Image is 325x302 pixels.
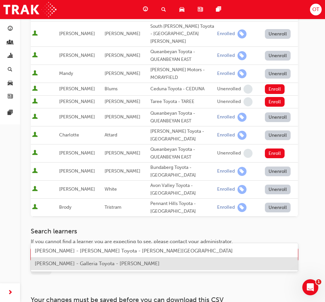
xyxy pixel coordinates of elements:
[217,186,235,193] div: Enrolled
[243,85,253,94] span: learningRecordVerb_NONE-icon
[217,31,235,37] div: Enrolled
[59,150,95,156] span: [PERSON_NAME]
[312,6,319,13] span: OT
[32,168,38,175] span: User is active
[150,200,214,215] div: Pennant Hills Toyota - [GEOGRAPHIC_DATA]
[243,97,253,106] span: learningRecordVerb_NONE-icon
[138,3,156,16] a: guage-icon
[59,186,95,192] span: [PERSON_NAME]
[237,131,247,140] span: learningRecordVerb_ENROLL-icon
[35,261,160,267] span: [PERSON_NAME] - Galleria Toyota - [PERSON_NAME]
[105,99,140,104] span: [PERSON_NAME]
[32,204,38,211] span: User is active
[8,289,13,297] span: next-icon
[150,164,214,179] div: Bundaberg Toyota - [GEOGRAPHIC_DATA]
[150,146,214,161] div: Queanbeyan Toyota - QUEANBEYAN EAST
[217,204,235,211] div: Enrolled
[150,48,214,63] div: Queanbeyan Toyota - QUEANBEYAN EAST
[192,3,211,16] a: news-icon
[211,3,229,16] a: pages-icon
[8,40,13,46] span: people-icon
[31,238,233,244] span: If you cannot find a learner you are expecting to see, please contact your administrator.
[265,185,291,194] button: Unenroll
[237,185,247,194] span: learningRecordVerb_ENROLL-icon
[150,182,214,197] div: Avon Valley Toyota - [GEOGRAPHIC_DATA]
[8,80,13,86] span: car-icon
[32,30,38,37] span: User is active
[217,150,241,157] div: Unenrolled
[150,66,214,81] div: [PERSON_NAME] Motors - MORAYFIELD
[59,114,95,120] span: [PERSON_NAME]
[35,248,233,254] span: [PERSON_NAME] - [PERSON_NAME] Toyota - [PERSON_NAME][GEOGRAPHIC_DATA]
[179,5,184,14] span: car-icon
[59,86,95,92] span: [PERSON_NAME]
[174,3,192,16] a: car-icon
[59,99,95,104] span: [PERSON_NAME]
[198,5,203,14] span: news-icon
[32,98,38,105] span: User is active
[8,94,13,100] span: news-icon
[316,279,321,285] span: 1
[265,69,291,79] button: Unenroll
[150,128,214,143] div: [PERSON_NAME] Toyota - [GEOGRAPHIC_DATA]
[32,86,38,92] span: User is active
[237,29,247,38] span: learningRecordVerb_ENROLL-icon
[265,203,291,212] button: Unenroll
[150,23,214,45] div: South [PERSON_NAME] Toyota - [GEOGRAPHIC_DATA][PERSON_NAME]
[105,168,140,174] span: [PERSON_NAME]
[105,71,140,76] span: [PERSON_NAME]
[237,203,247,212] span: learningRecordVerb_ENROLL-icon
[105,204,121,210] span: Tristram
[31,227,298,235] h3: Search learners
[217,86,241,92] div: Unenrolled
[217,71,235,77] div: Enrolled
[217,114,235,120] div: Enrolled
[150,110,214,125] div: Queanbeyan Toyota - QUEANBEYAN EAST
[32,132,38,138] span: User is active
[32,114,38,120] span: User is active
[105,186,117,192] span: White
[8,53,13,59] span: chart-icon
[105,53,140,58] span: [PERSON_NAME]
[237,113,247,122] span: learningRecordVerb_ENROLL-icon
[265,84,285,94] button: Enroll
[265,97,285,107] button: Enroll
[150,98,214,106] div: Taree Toyota - TAREE
[105,114,140,120] span: [PERSON_NAME]
[237,51,247,60] span: learningRecordVerb_ENROLL-icon
[216,5,221,14] span: pages-icon
[8,67,12,73] span: search-icon
[105,31,140,36] span: [PERSON_NAME]
[161,5,166,14] span: search-icon
[265,148,285,158] button: Enroll
[217,168,235,175] div: Enrolled
[105,86,118,92] span: Blums
[150,85,214,93] div: Ceduna Toyota - CEDUNA
[32,70,38,77] span: User is active
[105,150,140,156] span: [PERSON_NAME]
[243,149,253,158] span: learningRecordVerb_NONE-icon
[265,112,291,122] button: Unenroll
[59,168,95,174] span: [PERSON_NAME]
[32,186,38,193] span: User is active
[32,150,38,157] span: User is active
[310,4,322,15] button: OT
[217,132,235,138] div: Enrolled
[105,132,117,138] span: Attard
[265,29,291,39] button: Unenroll
[217,99,241,105] div: Unenrolled
[59,31,95,36] span: [PERSON_NAME]
[237,167,247,176] span: learningRecordVerb_ENROLL-icon
[3,2,56,17] img: Trak
[32,52,38,59] span: User is active
[59,204,71,210] span: Brody
[143,5,148,14] span: guage-icon
[156,3,174,16] a: search-icon
[265,167,291,176] button: Unenroll
[59,71,73,76] span: Mandy
[59,132,79,138] span: Charlotte
[59,53,95,58] span: [PERSON_NAME]
[302,279,318,295] iframe: Intercom live chat
[265,51,291,61] button: Unenroll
